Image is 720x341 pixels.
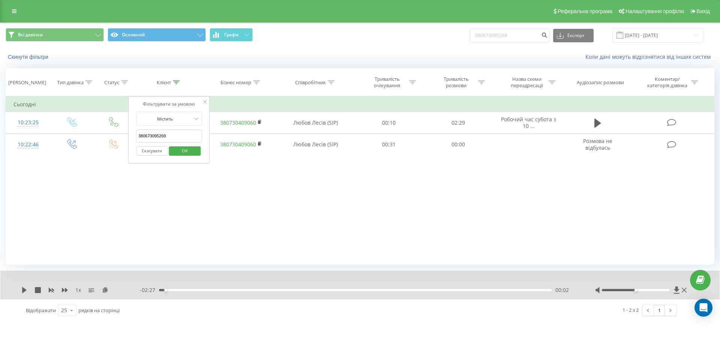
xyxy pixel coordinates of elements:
[553,29,594,42] button: Експорт
[585,53,714,60] a: Коли дані можуть відрізнятися вiд інших систем
[577,79,624,86] div: Аудіозапис розмови
[501,116,556,130] span: Робочий час субота з 10 ...
[136,130,202,143] input: Введіть значення
[277,134,354,155] td: Любов Лесів (SIP)
[6,54,52,60] button: Скинути фільтри
[75,286,81,294] span: 1 x
[136,146,168,156] button: Скасувати
[634,289,637,292] div: Accessibility label
[57,79,84,86] div: Тип дзвінка
[367,76,407,89] div: Тривалість очікування
[622,306,639,314] div: 1 - 2 з 2
[436,76,476,89] div: Тривалість розмови
[354,134,423,155] td: 00:31
[423,112,492,134] td: 02:29
[6,28,104,42] button: Всі дзвінки
[13,115,43,130] div: 10:23:25
[507,76,547,89] div: Назва схеми переадресації
[583,137,612,151] span: Розмова не відбулась
[6,97,714,112] td: Сьогодні
[654,305,665,316] a: 1
[157,79,171,86] div: Клієнт
[224,32,239,37] span: Графік
[108,28,206,42] button: Основний
[555,286,569,294] span: 00:02
[645,76,689,89] div: Коментар/категорія дзвінка
[8,79,46,86] div: [PERSON_NAME]
[694,299,712,317] div: Open Intercom Messenger
[220,141,256,148] a: 380730409060
[104,79,119,86] div: Статус
[169,146,201,156] button: OK
[210,28,253,42] button: Графік
[277,112,354,134] td: Любов Лесів (SIP)
[470,29,549,42] input: Пошук за номером
[26,307,56,314] span: Відображати
[558,8,613,14] span: Реферальна програма
[354,112,423,134] td: 00:10
[423,134,492,155] td: 00:00
[13,137,43,152] div: 10:22:46
[61,307,67,314] div: 25
[164,289,167,292] div: Accessibility label
[220,79,251,86] div: Бізнес номер
[174,145,195,156] span: OK
[18,32,43,38] span: Всі дзвінки
[625,8,684,14] span: Налаштування профілю
[78,307,120,314] span: рядків на сторінці
[140,286,159,294] span: - 02:27
[136,100,202,108] div: Фільтрувати за умовою
[220,119,256,126] a: 380730409060
[295,79,326,86] div: Співробітник
[697,8,710,14] span: Вихід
